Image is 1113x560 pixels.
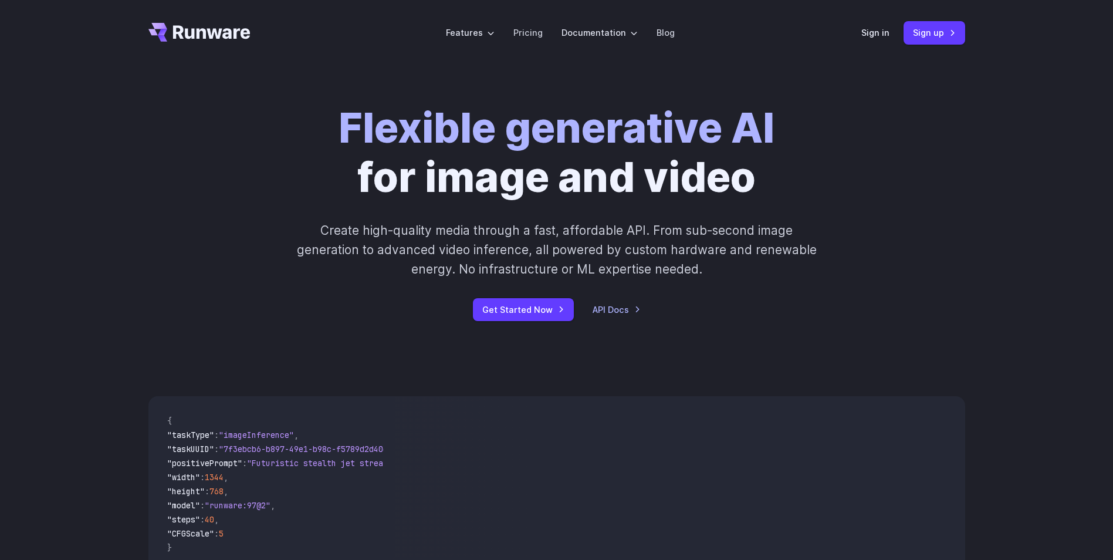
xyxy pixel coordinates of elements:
[205,500,270,511] span: "runware:97@2"
[214,528,219,539] span: :
[593,303,641,316] a: API Docs
[446,26,495,39] label: Features
[200,514,205,525] span: :
[205,472,224,483] span: 1344
[473,298,574,321] a: Get Started Now
[167,444,214,454] span: "taskUUID"
[167,528,214,539] span: "CFGScale"
[214,444,219,454] span: :
[561,26,638,39] label: Documentation
[242,458,247,468] span: :
[214,514,219,525] span: ,
[904,21,965,44] a: Sign up
[148,23,251,42] a: Go to /
[339,103,774,202] h1: for image and video
[219,528,224,539] span: 5
[167,416,172,426] span: {
[224,472,228,483] span: ,
[339,103,774,153] strong: Flexible generative AI
[167,542,172,553] span: }
[205,514,214,525] span: 40
[200,500,205,511] span: :
[247,458,674,468] span: "Futuristic stealth jet streaking through a neon-lit cityscape with glowing purple exhaust"
[224,486,228,497] span: ,
[209,486,224,497] span: 768
[219,444,397,454] span: "7f3ebcb6-b897-49e1-b98c-f5789d2d40d7"
[167,458,242,468] span: "positivePrompt"
[167,486,205,497] span: "height"
[295,221,818,279] p: Create high-quality media through a fast, affordable API. From sub-second image generation to adv...
[294,430,299,440] span: ,
[657,26,675,39] a: Blog
[167,500,200,511] span: "model"
[167,514,200,525] span: "steps"
[205,486,209,497] span: :
[513,26,543,39] a: Pricing
[270,500,275,511] span: ,
[214,430,219,440] span: :
[167,430,214,440] span: "taskType"
[200,472,205,483] span: :
[219,430,294,440] span: "imageInference"
[861,26,889,39] a: Sign in
[167,472,200,483] span: "width"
